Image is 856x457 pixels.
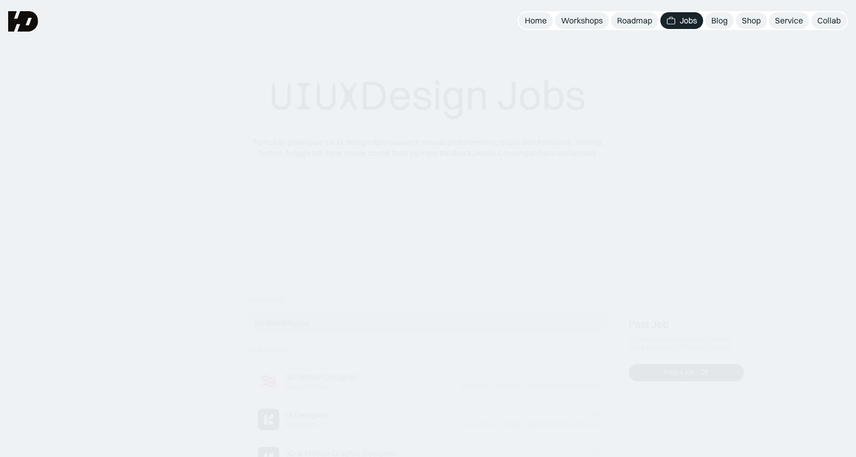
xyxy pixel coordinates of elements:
div: Collab [817,15,841,26]
div: Dipercaya oleh designers [373,214,483,225]
img: Job Image [258,409,279,430]
div: 2d [590,410,598,419]
div: Featured [250,296,286,305]
a: Workshops [555,12,609,29]
div: Jobs [680,15,697,26]
div: Remote [496,382,521,390]
div: 1d [590,372,598,381]
div: Workshops [561,15,603,26]
a: Job ImageUI DesignerKonaKorp2dFull-time·Onsite·[GEOGRAPHIC_DATA] [250,401,606,439]
div: Full-time [467,420,495,429]
div: Blog [711,15,728,26]
a: Shop [736,12,767,29]
div: Onsite [501,420,521,429]
div: Roadmap [617,15,652,26]
div: 3D Motion Designer [285,372,357,382]
div: · [522,420,526,429]
a: Jobs [660,12,703,29]
div: Service [775,15,803,26]
div: Featured [250,346,286,354]
div: [GEOGRAPHIC_DATA] [527,382,598,390]
a: Blog [705,12,734,29]
a: Post a job [629,364,744,381]
span: 50k+ [429,214,447,224]
div: UI Designer [285,410,328,420]
a: Roadmap [611,12,658,29]
div: · [496,420,500,429]
div: Shop [742,15,761,26]
div: KonaKorp [285,420,317,429]
span: UIUX [270,72,360,121]
div: Sans Brothers [285,382,330,391]
img: Job Image [258,370,279,392]
div: Temukan pekerjaan UIUX design dan research sesuai preferensimu, mulai dari freelance, remote, hyb... [245,137,611,158]
div: Post Job [629,319,669,331]
div: No items found. [255,318,601,328]
div: Posting job dan temukan talenta yang pas buat [PERSON_NAME]. [629,335,744,352]
div: Full-time [462,382,490,390]
div: Design Jobs [270,70,586,121]
div: · [522,382,526,390]
a: Collab [811,12,847,29]
div: [GEOGRAPHIC_DATA] [527,420,598,429]
div: · [491,382,495,390]
div: 2d [590,448,598,457]
a: Service [769,12,809,29]
a: Home [519,12,553,29]
div: Home [525,15,547,26]
a: Job Image3D Motion DesignerSans Brothers1dFull-time·Remote·[GEOGRAPHIC_DATA] [250,362,606,401]
div: Post a job [664,368,694,377]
